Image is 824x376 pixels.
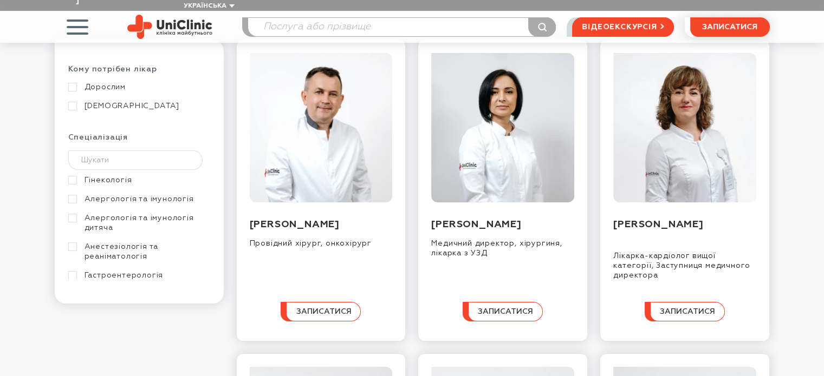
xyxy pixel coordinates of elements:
[250,53,393,202] img: Захарчук Олександр Валентинович
[431,230,574,258] div: Медичний директор, хірургиня, лікарка з УЗД
[68,175,207,185] a: Гінекологія
[463,302,543,321] button: записатися
[645,302,725,321] button: записатися
[68,213,207,233] a: Алергологія та імунологія дитяча
[68,271,207,280] a: Гастроентерологія
[690,17,770,37] button: записатися
[68,242,207,261] a: Анестезіологія та реаніматологія
[68,64,210,82] div: Кому потрібен лікар
[478,308,533,315] span: записатися
[660,308,715,315] span: записатися
[184,3,226,9] span: Українська
[572,17,673,37] a: відеоекскурсія
[68,101,207,111] a: [DEMOGRAPHIC_DATA]
[613,53,756,202] img: Назарова Інна Леонідівна
[248,18,556,36] input: Послуга або прізвище
[296,308,351,315] span: записатися
[68,133,210,150] div: Спеціалізація
[281,302,361,321] button: записатися
[431,53,574,202] img: Смирнова Дар'я Олександрівна
[250,230,393,248] div: Провідний хірург, онкохірург
[68,194,207,204] a: Алергологія та імунологія
[613,220,703,229] a: [PERSON_NAME]
[431,220,521,229] a: [PERSON_NAME]
[702,23,757,31] span: записатися
[613,243,756,280] div: Лікарка-кардіолог вищої категорії, Заступниця медичного директора
[582,18,657,36] span: відеоекскурсія
[127,15,212,39] img: Uniclinic
[181,2,235,10] button: Українська
[68,82,207,92] a: Дорослим
[68,150,203,170] input: Шукати
[250,220,340,229] a: [PERSON_NAME]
